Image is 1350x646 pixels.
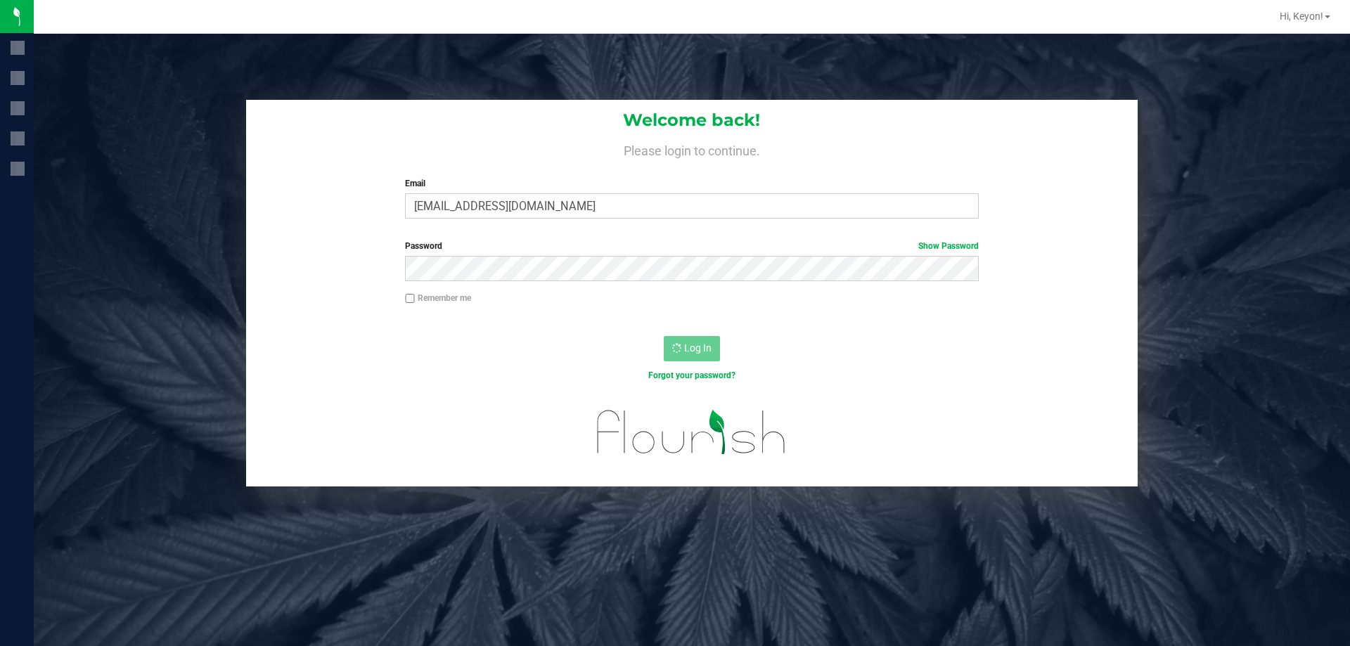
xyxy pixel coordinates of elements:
[405,292,471,304] label: Remember me
[1280,11,1323,22] span: Hi, Keyon!
[918,241,979,251] a: Show Password
[246,141,1138,157] h4: Please login to continue.
[580,396,803,468] img: flourish_logo.svg
[246,111,1138,129] h1: Welcome back!
[664,336,720,361] button: Log In
[405,294,415,304] input: Remember me
[405,177,978,190] label: Email
[684,342,712,354] span: Log In
[648,370,735,380] a: Forgot your password?
[405,241,442,251] span: Password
